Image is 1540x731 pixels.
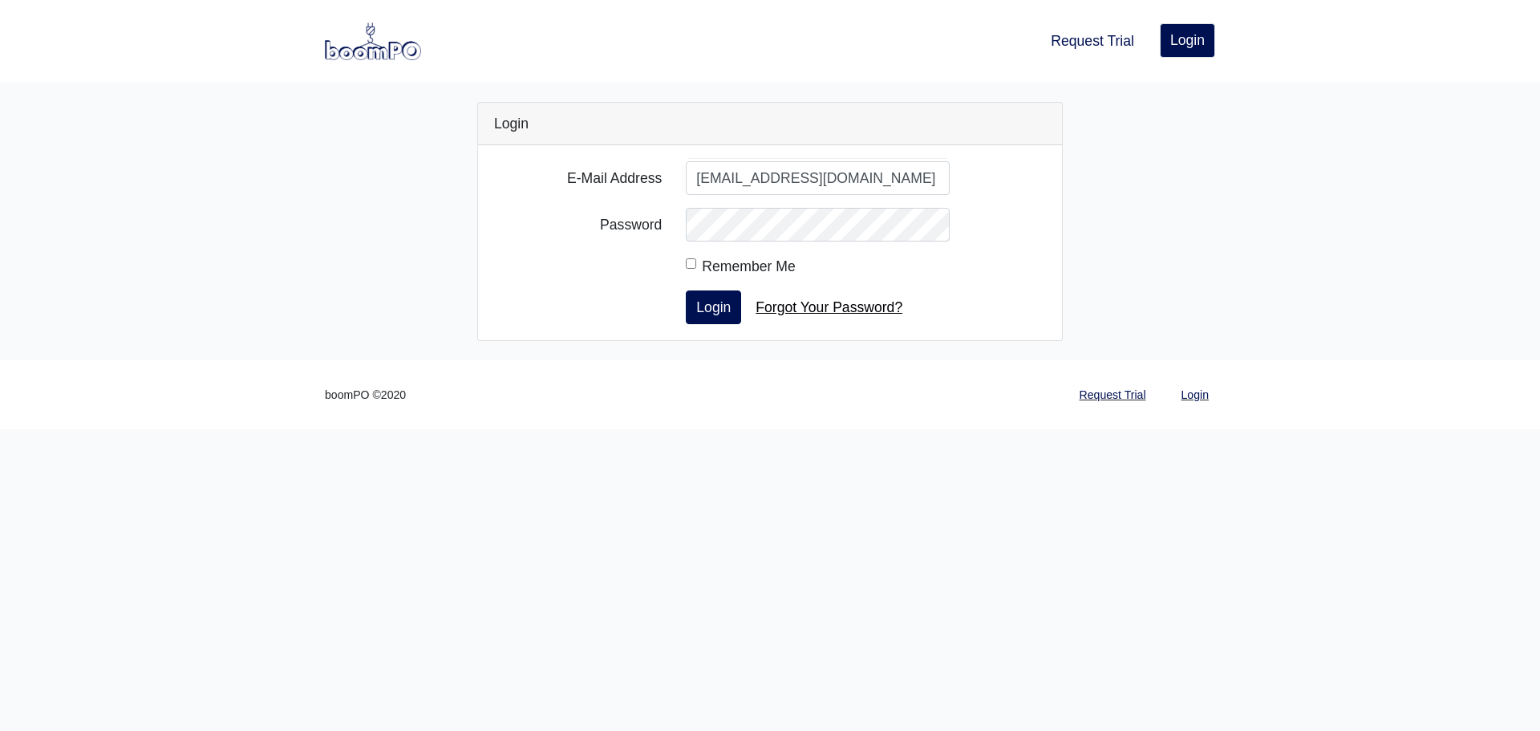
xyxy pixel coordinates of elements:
[325,386,406,404] small: boomPO ©2020
[482,208,674,242] label: Password
[1175,380,1215,411] a: Login
[1073,380,1153,411] a: Request Trial
[1044,23,1141,59] a: Request Trial
[745,290,913,324] a: Forgot Your Password?
[478,103,1062,145] div: Login
[1160,23,1215,57] a: Login
[702,255,795,278] label: Remember Me
[686,290,741,324] button: Login
[482,161,674,195] label: E-Mail Address
[325,22,421,59] img: boomPO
